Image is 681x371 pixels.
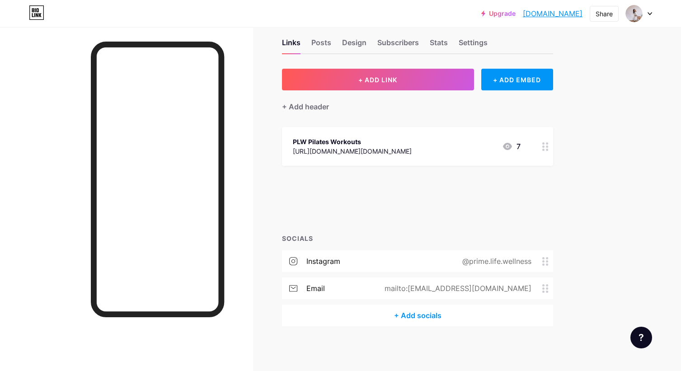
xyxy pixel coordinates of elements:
[481,10,516,17] a: Upgrade
[430,37,448,53] div: Stats
[306,256,340,267] div: instagram
[358,76,397,84] span: + ADD LINK
[282,234,553,243] div: SOCIALS
[342,37,366,53] div: Design
[448,256,542,267] div: @prime.life.wellness
[282,69,474,90] button: + ADD LINK
[293,146,412,156] div: [URL][DOMAIN_NAME][DOMAIN_NAME]
[311,37,331,53] div: Posts
[459,37,488,53] div: Settings
[282,305,553,326] div: + Add socials
[596,9,613,19] div: Share
[502,141,521,152] div: 7
[282,101,329,112] div: + Add header
[370,283,542,294] div: mailto:[EMAIL_ADDRESS][DOMAIN_NAME]
[625,5,643,22] img: primelifewellness
[293,137,412,146] div: PLW Pilates Workouts
[523,8,582,19] a: [DOMAIN_NAME]
[481,69,553,90] div: + ADD EMBED
[306,283,325,294] div: email
[282,37,301,53] div: Links
[377,37,419,53] div: Subscribers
